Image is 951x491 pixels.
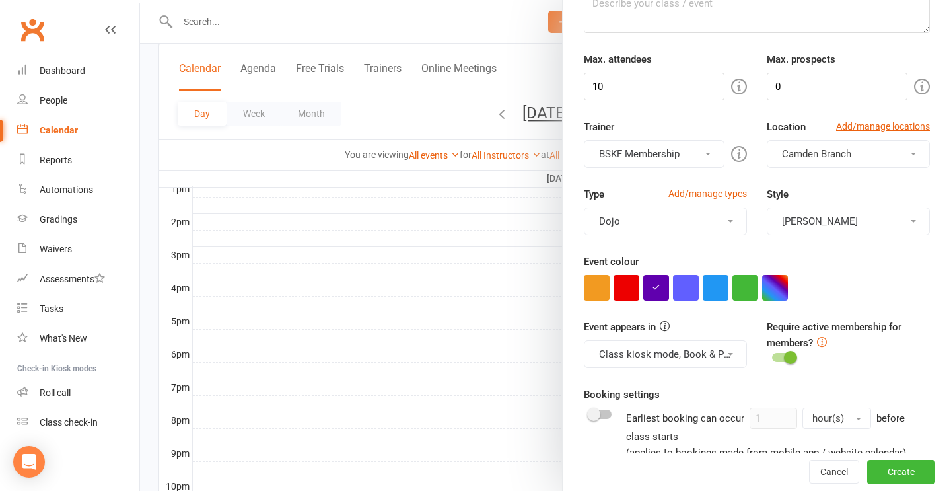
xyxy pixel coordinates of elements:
[809,461,859,484] button: Cancel
[584,119,614,135] label: Trainer
[40,95,67,106] div: People
[836,119,930,133] a: Add/manage locations
[767,140,930,168] button: Camden Branch
[782,148,851,160] span: Camden Branch
[767,186,789,202] label: Style
[626,408,930,461] div: Earliest booking can occur
[17,175,139,205] a: Automations
[584,140,724,168] button: BSKF Membership
[626,412,906,459] span: before class starts (applies to bookings made from mobile app / website calendar)
[40,184,93,195] div: Automations
[17,294,139,324] a: Tasks
[668,186,747,201] a: Add/manage types
[767,208,930,235] button: [PERSON_NAME]
[40,417,98,428] div: Class check-in
[802,408,871,429] button: hour(s)
[812,412,844,424] span: hour(s)
[584,387,660,402] label: Booking settings
[17,378,139,408] a: Roll call
[40,303,63,314] div: Tasks
[17,56,139,86] a: Dashboard
[17,235,139,264] a: Waivers
[40,65,85,76] div: Dashboard
[584,254,639,270] label: Event colour
[40,387,71,398] div: Roll call
[17,264,139,294] a: Assessments
[17,145,139,175] a: Reports
[13,446,45,478] div: Open Intercom Messenger
[40,155,72,165] div: Reports
[584,340,747,368] button: Class kiosk mode, Book & Pay, Roll call, Clubworx website calendar and Mobile app
[40,214,77,225] div: Gradings
[40,333,87,344] div: What's New
[17,324,139,354] a: What's New
[16,13,49,46] a: Clubworx
[584,319,656,335] label: Event appears in
[767,321,901,349] label: Require active membership for members?
[40,274,105,284] div: Assessments
[17,205,139,235] a: Gradings
[40,244,72,254] div: Waivers
[17,408,139,437] a: Class kiosk mode
[767,52,835,67] label: Max. prospects
[767,119,806,135] label: Location
[584,186,604,202] label: Type
[584,52,652,67] label: Max. attendees
[17,116,139,145] a: Calendar
[584,208,747,235] button: Dojo
[40,125,78,135] div: Calendar
[867,461,935,484] button: Create
[17,86,139,116] a: People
